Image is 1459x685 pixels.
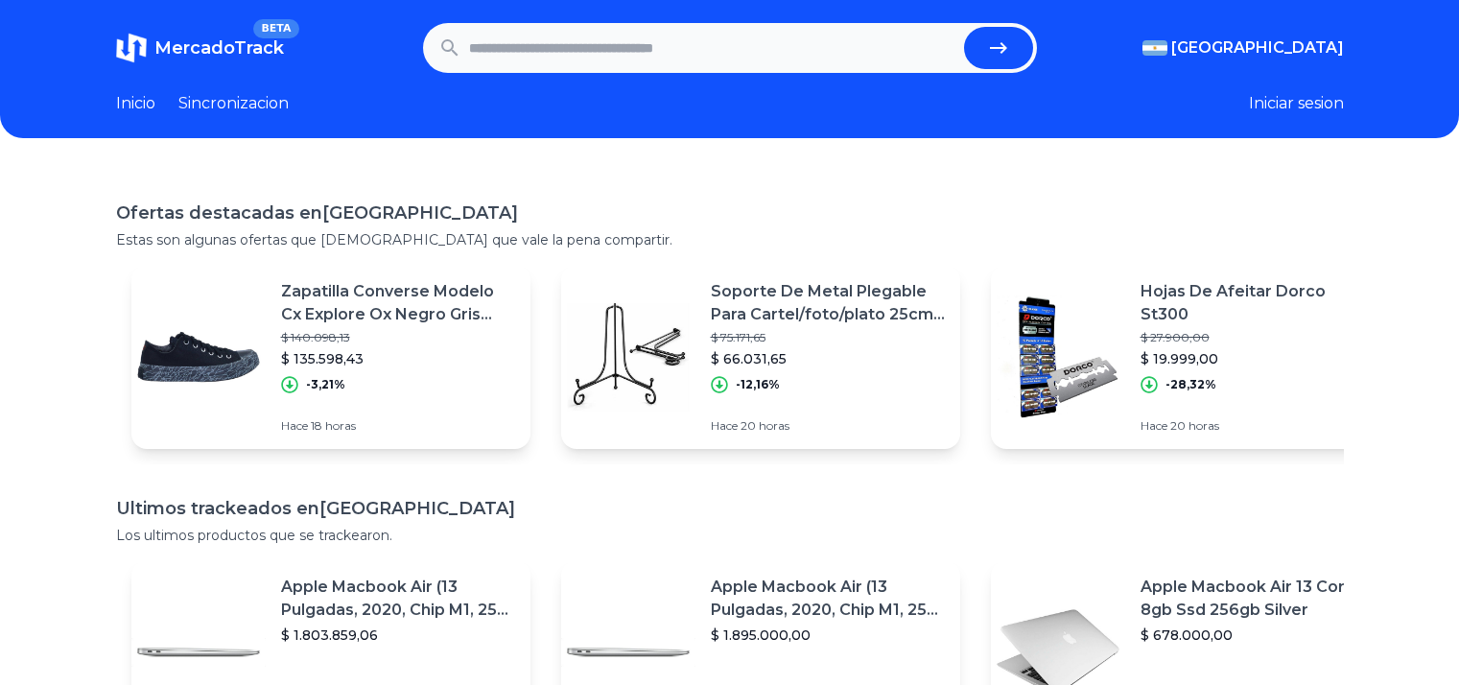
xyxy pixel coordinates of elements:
img: MercadoTrack [116,33,147,63]
p: Apple Macbook Air (13 Pulgadas, 2020, Chip M1, 256 Gb De Ssd, 8 Gb De Ram) - Plata [711,576,945,622]
img: Argentina [1142,40,1167,56]
p: Estas son algunas ofertas que [DEMOGRAPHIC_DATA] que vale la pena compartir. [116,230,1344,249]
img: Featured image [131,290,266,424]
p: $ 1.803.859,06 [281,626,515,645]
p: Hace 20 horas [1141,418,1375,434]
p: $ 19.999,00 [1141,349,1375,368]
p: Apple Macbook Air 13 Core I5 8gb Ssd 256gb Silver [1141,576,1375,622]
a: Inicio [116,92,155,115]
img: Featured image [561,290,695,424]
p: Zapatilla Converse Modelo Cx Explore Ox Negro Gris Importada [281,280,515,326]
a: MercadoTrackBETA [116,33,284,63]
p: $ 135.598,43 [281,349,515,368]
p: -3,21% [306,377,345,392]
a: Sincronizacion [178,92,289,115]
p: Hace 18 horas [281,418,515,434]
img: Featured image [991,290,1125,424]
h1: Ofertas destacadas en [GEOGRAPHIC_DATA] [116,200,1344,226]
p: -12,16% [736,377,780,392]
p: $ 1.895.000,00 [711,626,945,645]
button: Iniciar sesion [1249,92,1344,115]
span: BETA [253,19,298,38]
a: Featured imageSoporte De Metal Plegable Para Cartel/foto/plato 25cm X2 Neg$ 75.171,65$ 66.031,65-... [561,265,960,449]
h1: Ultimos trackeados en [GEOGRAPHIC_DATA] [116,495,1344,522]
a: Featured imageHojas De Afeitar Dorco St300$ 27.900,00$ 19.999,00-28,32%Hace 20 horas [991,265,1390,449]
p: Soporte De Metal Plegable Para Cartel/foto/plato 25cm X2 Neg [711,280,945,326]
p: Los ultimos productos que se trackearon. [116,526,1344,545]
p: $ 140.098,13 [281,330,515,345]
a: Featured imageZapatilla Converse Modelo Cx Explore Ox Negro Gris Importada$ 140.098,13$ 135.598,4... [131,265,530,449]
p: -28,32% [1165,377,1216,392]
span: [GEOGRAPHIC_DATA] [1171,36,1344,59]
button: [GEOGRAPHIC_DATA] [1142,36,1344,59]
p: $ 75.171,65 [711,330,945,345]
p: Hojas De Afeitar Dorco St300 [1141,280,1375,326]
p: $ 66.031,65 [711,349,945,368]
p: $ 27.900,00 [1141,330,1375,345]
p: Hace 20 horas [711,418,945,434]
p: Apple Macbook Air (13 Pulgadas, 2020, Chip M1, 256 Gb De Ssd, 8 Gb De Ram) - Plata [281,576,515,622]
span: MercadoTrack [154,37,284,59]
p: $ 678.000,00 [1141,626,1375,645]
